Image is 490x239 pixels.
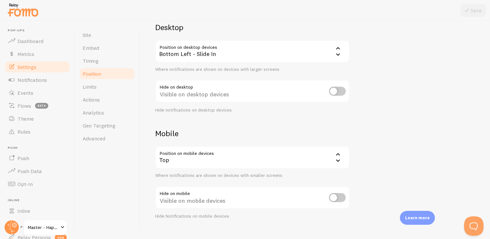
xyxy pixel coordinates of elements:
span: Opt-In [17,181,33,187]
span: Push [8,146,71,150]
a: Events [4,86,71,99]
a: Site [79,28,135,41]
a: Push [4,152,71,165]
img: fomo-relay-logo-orange.svg [7,2,39,18]
div: Hide notifications on desktop devices [155,107,350,113]
h2: Desktop [155,22,350,32]
a: Dashboard [4,35,71,48]
a: Analytics [79,106,135,119]
span: Embed [83,45,99,51]
div: Learn more [400,211,435,225]
a: Actions [79,93,135,106]
div: Where notifications are shown on devices with smaller screens [155,173,350,179]
span: Theme [17,115,34,122]
a: Geo Targeting [79,119,135,132]
span: Master - Happy Mammoth [28,223,59,231]
div: Top [155,146,350,169]
div: Hide Notifications on mobile devices [155,213,350,219]
span: Pop-ups [8,28,71,33]
h2: Mobile [155,128,350,138]
span: Rules [17,128,30,135]
a: Inline [4,204,71,217]
span: Push Data [17,168,42,174]
a: Master - Happy Mammoth [23,220,67,235]
a: Notifications [4,73,71,86]
span: Notifications [17,77,47,83]
div: Where notifications are shown on devices with larger screens [155,67,350,72]
p: Learn more [405,215,430,221]
span: Settings [17,64,36,70]
span: Timing [83,58,99,64]
span: Inline [17,208,30,214]
div: Visible on desktop devices [155,80,350,103]
span: Advanced [83,135,105,142]
a: Embed [79,41,135,54]
a: Rules [4,125,71,138]
span: Metrics [17,51,34,57]
a: Opt-In [4,178,71,190]
span: Events [17,90,33,96]
a: Position [79,67,135,80]
span: Flows [17,103,31,109]
a: Settings [4,60,71,73]
span: beta [35,103,48,109]
a: Metrics [4,48,71,60]
span: Actions [83,96,100,103]
a: Timing [79,54,135,67]
a: Theme [4,112,71,125]
span: Dashboard [17,38,43,44]
a: Limits [79,80,135,93]
span: Geo Targeting [83,122,115,129]
div: Visible on mobile devices [155,186,350,210]
span: Inline [8,198,71,202]
a: Push Data [4,165,71,178]
a: Advanced [79,132,135,145]
a: Flows beta [4,99,71,112]
span: Site [83,32,91,38]
span: Limits [83,83,97,90]
span: Analytics [83,109,104,116]
span: Position [83,71,101,77]
span: Push [17,155,29,161]
div: Bottom Left - Slide In [155,40,350,63]
iframe: Help Scout Beacon - Open [464,216,484,236]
